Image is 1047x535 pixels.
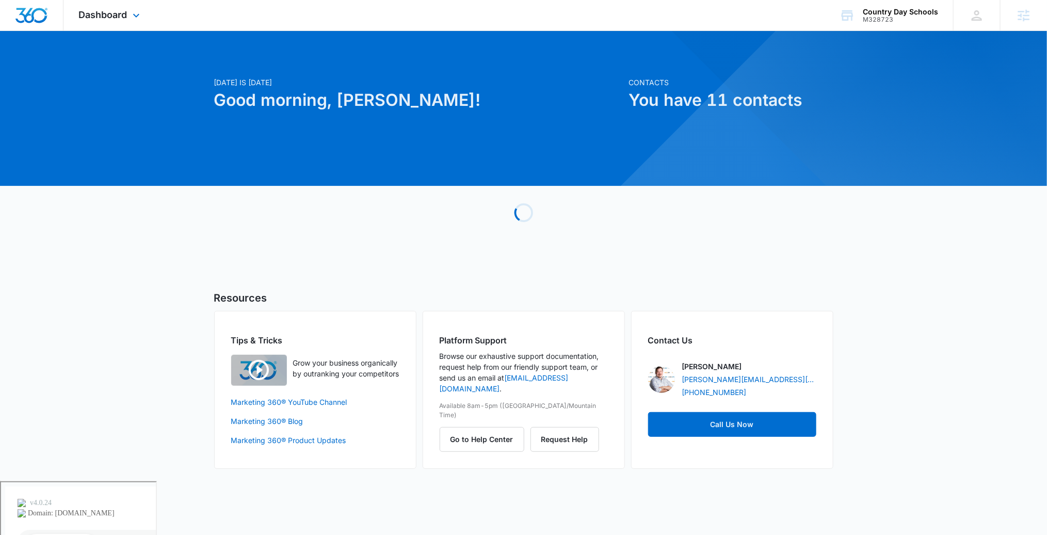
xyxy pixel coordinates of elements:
p: [PERSON_NAME] [682,361,742,372]
button: Request Help [530,427,599,452]
img: tab_domain_overview_orange.svg [28,60,36,68]
span: Dashboard [79,9,127,20]
a: Request Help [530,435,599,444]
a: Marketing 360® Product Updates [231,435,399,446]
div: Keywords by Traffic [114,61,174,68]
a: Marketing 360® YouTube Channel [231,397,399,407]
h1: You have 11 contacts [629,88,833,113]
div: account id [863,16,938,23]
a: [PHONE_NUMBER] [682,387,747,398]
h5: Resources [214,290,833,306]
div: account name [863,8,938,16]
div: Domain: [DOMAIN_NAME] [27,27,114,35]
p: Grow your business organically by outranking your competitors [293,357,399,379]
div: Domain Overview [39,61,92,68]
a: Marketing 360® Blog [231,416,399,427]
h1: Good morning, [PERSON_NAME]! [214,88,623,113]
img: Michael Koethe [648,366,675,393]
button: Go to Help Center [440,427,524,452]
p: Available 8am-5pm ([GEOGRAPHIC_DATA]/Mountain Time) [440,401,608,420]
p: [DATE] is [DATE] [214,77,623,88]
h2: Platform Support [440,334,608,347]
div: v 4.0.24 [29,17,51,25]
a: [PERSON_NAME][EMAIL_ADDRESS][PERSON_NAME][DOMAIN_NAME] [682,374,816,385]
img: logo_orange.svg [17,17,25,25]
img: tab_keywords_by_traffic_grey.svg [103,60,111,68]
img: Quick Overview Video [231,355,287,386]
h2: Tips & Tricks [231,334,399,347]
h2: Contact Us [648,334,816,347]
a: Go to Help Center [440,435,530,444]
p: Browse our exhaustive support documentation, request help from our friendly support team, or send... [440,351,608,394]
img: website_grey.svg [17,27,25,35]
a: Call Us Now [648,412,816,437]
p: Contacts [629,77,833,88]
